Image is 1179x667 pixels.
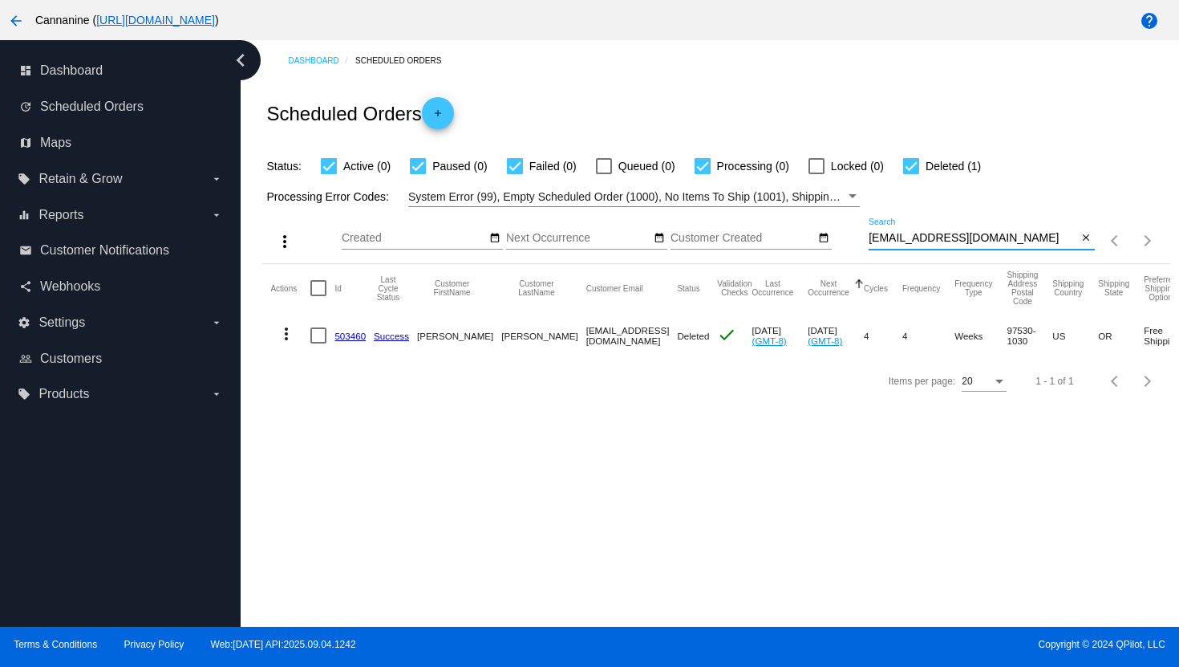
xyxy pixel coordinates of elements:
button: Change sorting for CustomerEmail [586,283,643,293]
a: Scheduled Orders [355,48,456,73]
span: Maps [40,136,71,150]
button: Next page [1132,225,1164,257]
button: Next page [1132,365,1164,397]
mat-cell: 4 [902,312,954,359]
a: Privacy Policy [124,639,184,650]
button: Change sorting for Cycles [864,283,888,293]
button: Change sorting for ShippingPostcode [1007,270,1038,306]
i: dashboard [19,64,32,77]
input: Customer Created [671,232,815,245]
mat-cell: OR [1098,312,1144,359]
button: Change sorting for Frequency [902,283,940,293]
a: 503460 [334,331,366,341]
i: arrow_drop_down [210,388,223,401]
a: Success [374,331,409,341]
i: settings [18,316,30,329]
span: Status: [266,160,302,173]
button: Change sorting for Id [334,283,341,293]
button: Clear [1078,230,1095,247]
a: share Webhooks [19,274,223,299]
i: arrow_drop_down [210,316,223,329]
span: Retain & Grow [38,172,122,186]
mat-cell: Weeks [954,312,1007,359]
mat-cell: [EMAIL_ADDRESS][DOMAIN_NAME] [586,312,678,359]
span: Failed (0) [529,157,577,176]
a: Terms & Conditions [14,639,97,650]
a: email Customer Notifications [19,238,223,263]
button: Change sorting for CustomerFirstName [417,279,487,297]
i: map [19,136,32,149]
button: Change sorting for ShippingCountry [1052,279,1084,297]
mat-header-cell: Validation Checks [717,264,752,312]
button: Change sorting for PreferredShippingOption [1144,275,1177,302]
div: Items per page: [889,376,955,387]
mat-cell: US [1052,312,1098,359]
i: chevron_left [228,47,253,73]
button: Change sorting for Status [677,283,699,293]
mat-header-cell: Actions [270,264,310,312]
i: local_offer [18,173,30,185]
input: Next Occurrence [506,232,650,245]
span: Active (0) [343,157,391,176]
span: Deleted (1) [926,157,981,176]
button: Change sorting for NextOccurrenceUtc [808,279,849,297]
button: Change sorting for CustomerLastName [501,279,571,297]
mat-select: Filter by Processing Error Codes [408,187,860,207]
span: Reports [38,208,83,222]
mat-cell: [DATE] [808,312,864,359]
mat-select: Items per page: [962,376,1007,388]
span: Settings [38,315,85,330]
mat-icon: arrow_back [6,11,26,31]
i: update [19,100,32,113]
button: Change sorting for LastOccurrenceUtc [752,279,794,297]
a: update Scheduled Orders [19,94,223,120]
a: Dashboard [288,48,355,73]
button: Change sorting for ShippingState [1098,279,1129,297]
button: Change sorting for FrequencyType [954,279,992,297]
span: 20 [962,376,972,387]
mat-cell: [DATE] [752,312,808,359]
i: arrow_drop_down [210,209,223,222]
mat-cell: 97530-1030 [1007,312,1052,359]
span: Copyright © 2024 QPilot, LLC [603,639,1165,650]
span: Queued (0) [618,157,675,176]
input: Search [869,232,1078,245]
i: arrow_drop_down [210,173,223,185]
mat-icon: date_range [489,232,500,245]
span: Customer Notifications [40,243,169,258]
span: Paused (0) [432,157,487,176]
span: Dashboard [40,63,103,78]
mat-icon: close [1080,232,1092,245]
span: Cannanine ( ) [35,14,219,26]
a: map Maps [19,130,223,156]
mat-icon: check [717,325,736,344]
button: Previous page [1100,225,1132,257]
i: share [19,280,32,293]
mat-icon: date_range [818,232,829,245]
span: Products [38,387,89,401]
a: (GMT-8) [808,336,842,346]
i: email [19,244,32,257]
span: Locked (0) [831,157,884,176]
span: Deleted [677,331,709,341]
mat-cell: [PERSON_NAME] [417,312,501,359]
i: local_offer [18,388,30,401]
a: people_outline Customers [19,346,223,372]
i: people_outline [19,352,32,365]
mat-icon: more_vert [277,324,296,344]
a: Web:[DATE] API:2025.09.04.1242 [211,639,356,650]
span: Processing (0) [717,157,789,176]
span: Processing Error Codes: [266,190,389,203]
i: equalizer [18,209,30,222]
a: dashboard Dashboard [19,58,223,83]
button: Previous page [1100,365,1132,397]
mat-icon: add [428,108,448,127]
button: Change sorting for LastProcessingCycleId [374,275,403,302]
span: Webhooks [40,279,100,294]
mat-icon: help [1140,11,1159,31]
a: [URL][DOMAIN_NAME] [96,14,215,26]
mat-cell: [PERSON_NAME] [501,312,585,359]
input: Created [342,232,486,245]
span: Scheduled Orders [40,100,144,114]
a: (GMT-8) [752,336,787,346]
